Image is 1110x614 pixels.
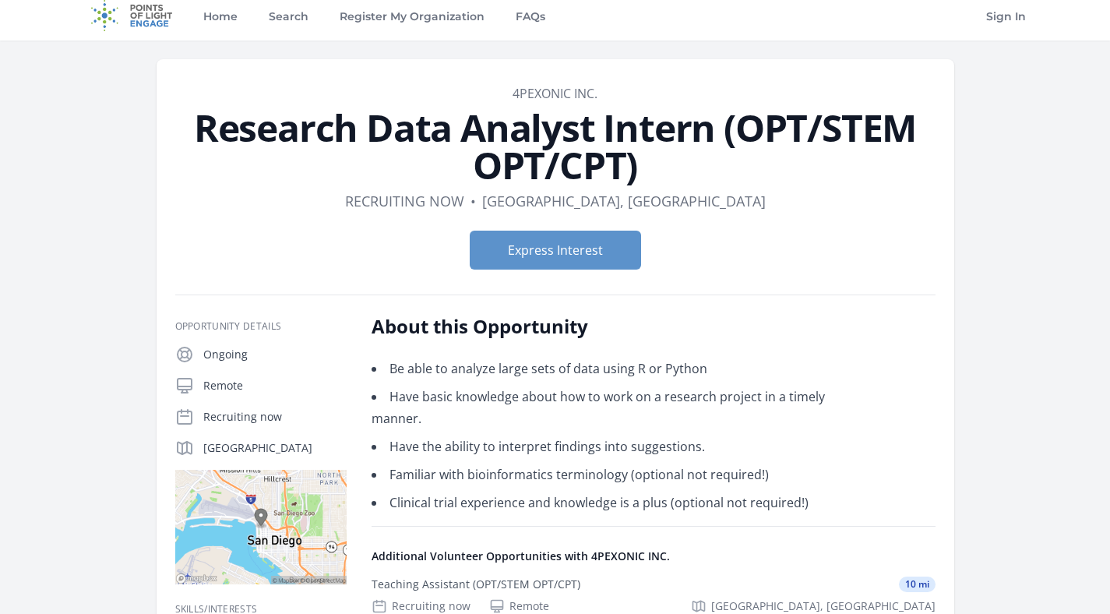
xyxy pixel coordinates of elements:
li: Clinical trial experience and knowledge is a plus (optional not required!) [372,492,827,513]
h4: Additional Volunteer Opportunities with 4PEXONIC INC. [372,549,936,564]
li: Have basic knowledge about how to work on a research project in a timely manner. [372,386,827,429]
a: 4PEXONIC INC. [513,85,597,102]
p: [GEOGRAPHIC_DATA] [203,440,347,456]
p: Ongoing [203,347,347,362]
dd: Recruiting now [345,190,464,212]
img: Map [175,470,347,584]
h3: Opportunity Details [175,320,347,333]
li: Be able to analyze large sets of data using R or Python [372,358,827,379]
span: [GEOGRAPHIC_DATA], [GEOGRAPHIC_DATA] [711,598,936,614]
h1: Research Data Analyst Intern (OPT/STEM OPT/CPT) [175,109,936,184]
p: Recruiting now [203,409,347,425]
dd: [GEOGRAPHIC_DATA], [GEOGRAPHIC_DATA] [482,190,766,212]
button: Express Interest [470,231,641,270]
span: 10 mi [899,577,936,592]
div: • [470,190,476,212]
p: Remote [203,378,347,393]
div: Remote [489,598,549,614]
li: Have the ability to interpret findings into suggestions. [372,436,827,457]
h2: About this Opportunity [372,314,827,339]
li: Familiar with bioinformatics terminology (optional not required!) [372,464,827,485]
div: Recruiting now [372,598,470,614]
div: Teaching Assistant (OPT/STEM OPT/CPT) [372,577,580,592]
